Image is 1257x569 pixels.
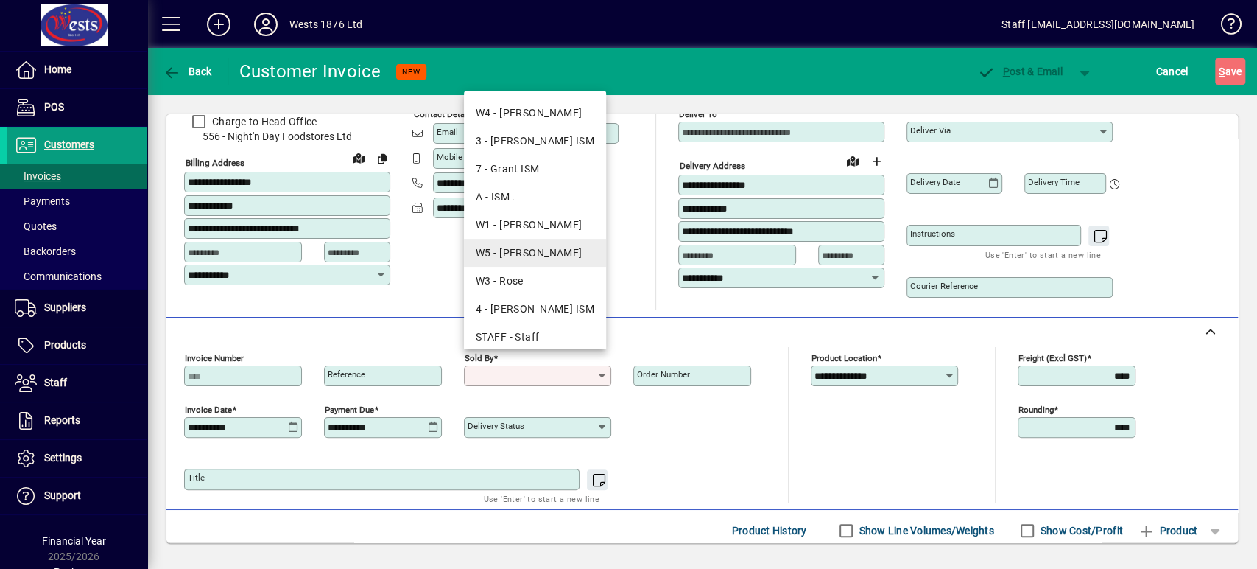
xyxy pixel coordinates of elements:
[7,264,147,289] a: Communications
[184,129,390,144] span: 556 - Night'n Day Foodstores Ltd
[910,281,978,291] mat-label: Courier Reference
[328,369,365,380] mat-label: Reference
[970,58,1070,85] button: Post & Email
[1219,66,1225,77] span: S
[476,273,594,289] div: W3 - Rose
[163,66,212,77] span: Back
[7,52,147,88] a: Home
[464,127,606,155] mat-option: 3 - David ISM
[7,214,147,239] a: Quotes
[347,146,370,170] a: View on map
[476,301,594,317] div: 4 - [PERSON_NAME] ISM
[476,161,594,177] div: 7 - Grant ISM
[185,405,232,415] mat-label: Invoice date
[7,164,147,189] a: Invoices
[44,301,86,313] span: Suppliers
[325,405,374,415] mat-label: Payment due
[1130,517,1205,544] button: Product
[856,523,994,538] label: Show Line Volumes/Weights
[437,127,458,137] mat-label: Email
[1219,60,1242,83] span: ave
[147,58,228,85] app-page-header-button: Back
[209,114,317,129] label: Charge to Head Office
[289,13,362,36] div: Wests 1876 Ltd
[15,270,102,282] span: Communications
[44,377,67,388] span: Staff
[476,105,594,121] div: W4 - [PERSON_NAME]
[15,170,61,182] span: Invoices
[985,246,1101,263] mat-hint: Use 'Enter' to start a new line
[7,327,147,364] a: Products
[7,290,147,327] a: Suppliers
[726,517,813,544] button: Product History
[7,478,147,514] a: Support
[44,414,80,426] span: Reports
[370,147,394,170] button: Copy to Delivery address
[42,535,106,547] span: Financial Year
[1156,60,1189,83] span: Cancel
[476,189,594,205] div: A - ISM .
[7,89,147,126] a: POS
[159,58,216,85] button: Back
[465,353,493,363] mat-label: Sold by
[910,228,955,239] mat-label: Instructions
[637,369,690,380] mat-label: Order number
[464,211,606,239] mat-option: W1 - Judy
[239,60,381,83] div: Customer Invoice
[188,472,205,483] mat-label: Title
[464,323,606,351] mat-option: STAFF - Staff
[1003,66,1010,77] span: P
[1001,13,1194,36] div: Staff [EMAIL_ADDRESS][DOMAIN_NAME]
[15,195,70,207] span: Payments
[44,139,94,150] span: Customers
[732,519,807,542] span: Product History
[1215,58,1245,85] button: Save
[44,452,82,464] span: Settings
[464,183,606,211] mat-option: A - ISM .
[402,67,420,77] span: NEW
[44,101,64,113] span: POS
[437,152,462,162] mat-label: Mobile
[1138,519,1197,542] span: Product
[44,489,81,501] span: Support
[464,295,606,323] mat-option: 4 - Shane ISM
[44,339,86,351] span: Products
[1018,353,1087,363] mat-label: Freight (excl GST)
[15,245,76,257] span: Backorders
[679,109,717,119] mat-label: Deliver To
[7,239,147,264] a: Backorders
[464,99,606,127] mat-option: W4 - Craig
[865,150,888,173] button: Choose address
[476,133,594,149] div: 3 - [PERSON_NAME] ISM
[841,149,865,172] a: View on map
[476,329,594,345] div: STAFF - Staff
[476,217,594,233] div: W1 - [PERSON_NAME]
[464,267,606,295] mat-option: W3 - Rose
[195,11,242,38] button: Add
[7,402,147,439] a: Reports
[7,365,147,402] a: Staff
[910,177,960,187] mat-label: Delivery date
[1028,177,1080,187] mat-label: Delivery time
[910,125,951,136] mat-label: Deliver via
[1038,523,1123,538] label: Show Cost/Profit
[464,155,606,183] mat-option: 7 - Grant ISM
[185,353,244,363] mat-label: Invoice number
[7,189,147,214] a: Payments
[1018,405,1054,415] mat-label: Rounding
[977,66,1063,77] span: ost & Email
[811,353,877,363] mat-label: Product location
[1209,3,1239,51] a: Knowledge Base
[7,440,147,477] a: Settings
[1152,58,1192,85] button: Cancel
[468,421,524,431] mat-label: Delivery status
[44,63,71,75] span: Home
[476,245,594,261] div: W5 - [PERSON_NAME]
[464,239,606,267] mat-option: W5 - Kate
[484,490,599,507] mat-hint: Use 'Enter' to start a new line
[242,11,289,38] button: Profile
[15,220,57,232] span: Quotes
